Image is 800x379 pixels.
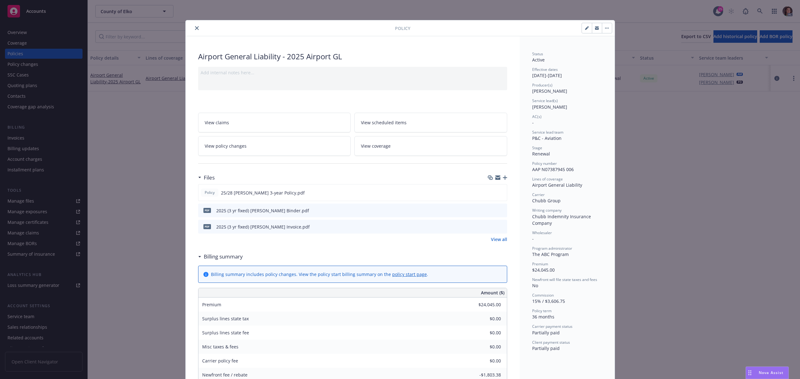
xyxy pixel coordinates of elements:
div: Billing summary includes policy changes. View the policy start billing summary on the . [211,271,428,278]
span: Newfront will file state taxes and fees [532,277,597,282]
div: Airport General Liability - 2025 Airport GL [198,51,507,62]
div: Billing summary [198,253,243,261]
span: Newfront fee / rebate [202,372,247,378]
span: Service lead(s) [532,98,558,103]
span: Amount ($) [481,289,504,296]
span: Service lead team [532,130,563,135]
div: Drag to move [746,367,754,379]
span: - [532,120,534,126]
input: 0.00 [464,356,505,366]
input: 0.00 [464,328,505,337]
span: Surplus lines state tax [202,316,249,322]
span: Renewal [532,151,550,157]
input: 0.00 [464,314,505,323]
div: Files [198,174,215,182]
span: Policy number [532,161,557,166]
span: Lines of coverage [532,176,563,182]
span: [PERSON_NAME] [532,88,567,94]
span: View coverage [361,143,391,149]
span: No [532,283,538,288]
div: 2025 (3 yr fixed) [PERSON_NAME] Binder.pdf [216,207,309,214]
a: View policy changes [198,136,351,156]
span: Nova Assist [759,370,783,375]
span: Premium [532,261,548,267]
span: $24,045.00 [532,267,555,273]
button: preview file [499,207,505,214]
span: View scheduled items [361,119,407,126]
span: Policy term [532,308,552,313]
button: preview file [499,189,504,196]
span: P&C - Aviation [532,135,562,141]
span: Active [532,57,545,63]
button: download file [489,189,494,196]
span: Client payment status [532,340,570,345]
span: Policy [203,190,216,195]
a: View claims [198,113,351,132]
span: [PERSON_NAME] [532,104,567,110]
span: 25/28 [PERSON_NAME] 3-year Policy.pdf [221,189,305,196]
span: pdf [203,208,211,213]
span: Status [532,51,543,57]
span: Chubb Indemnity Insurance Company [532,214,592,226]
span: 15% / $3,606.75 [532,298,565,304]
span: Program administrator [532,246,572,251]
span: Commission [532,293,554,298]
span: Effective dates [532,67,558,72]
span: Wholesaler [532,230,552,235]
span: - [532,236,534,242]
input: 0.00 [464,342,505,352]
div: [DATE] - [DATE] [532,67,602,79]
span: Surplus lines state fee [202,330,249,336]
button: download file [489,207,494,214]
span: Carrier policy fee [202,358,238,364]
span: Chubb Group [532,198,561,204]
span: Producer(s) [532,82,552,88]
button: download file [489,224,494,230]
span: Stage [532,145,542,150]
button: Nova Assist [746,367,789,379]
span: View policy changes [205,143,247,149]
a: View all [491,236,507,243]
span: View claims [205,119,229,126]
span: Carrier [532,192,545,197]
h3: Files [204,174,215,182]
span: AC(s) [532,114,542,119]
div: 2025 (3 yr fixed) [PERSON_NAME] Invoice.pdf [216,224,310,230]
span: Airport General Liability [532,182,582,188]
div: Add internal notes here... [201,69,505,76]
span: Premium [202,302,221,308]
a: View scheduled items [354,113,507,132]
a: View coverage [354,136,507,156]
span: pdf [203,224,211,229]
span: Misc taxes & fees [202,344,238,350]
a: policy start page [392,271,427,277]
span: Carrier payment status [532,324,572,329]
h3: Billing summary [204,253,243,261]
span: The ABC Program [532,251,569,257]
input: 0.00 [464,300,505,309]
span: Partially paid [532,330,560,336]
span: Writing company [532,208,562,213]
span: Partially paid [532,345,560,351]
span: Policy [395,25,410,32]
button: close [193,24,201,32]
span: AAP N07387945 006 [532,166,574,172]
span: 36 months [532,314,554,320]
button: preview file [499,224,505,230]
